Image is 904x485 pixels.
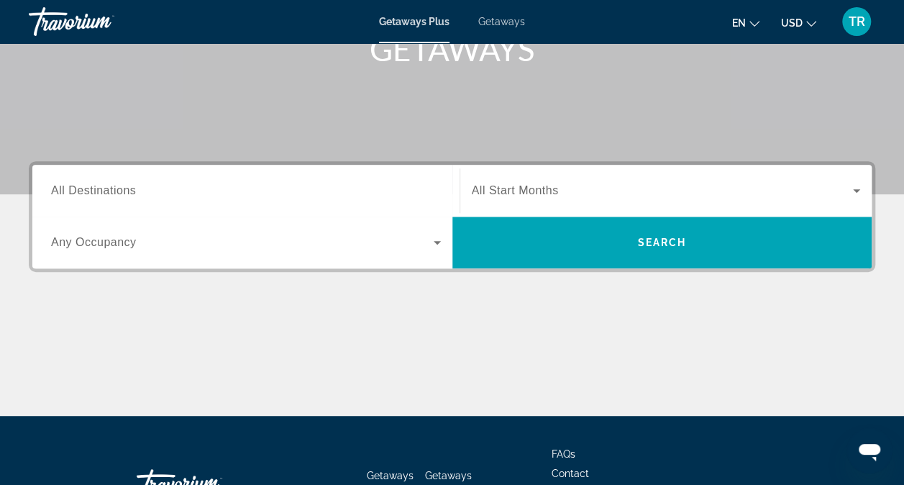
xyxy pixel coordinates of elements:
[732,12,759,33] button: Change language
[29,3,173,40] a: Travorium
[478,16,525,27] a: Getaways
[51,184,136,196] span: All Destinations
[552,448,575,460] a: FAQs
[32,165,872,268] div: Search widget
[379,16,449,27] a: Getaways Plus
[849,14,865,29] span: TR
[472,184,559,196] span: All Start Months
[846,427,892,473] iframe: Button to launch messaging window
[367,470,414,481] a: Getaways
[781,17,803,29] span: USD
[51,236,137,248] span: Any Occupancy
[552,468,589,479] a: Contact
[732,17,746,29] span: en
[838,6,875,37] button: User Menu
[452,217,872,268] button: Search
[637,237,686,248] span: Search
[781,12,816,33] button: Change currency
